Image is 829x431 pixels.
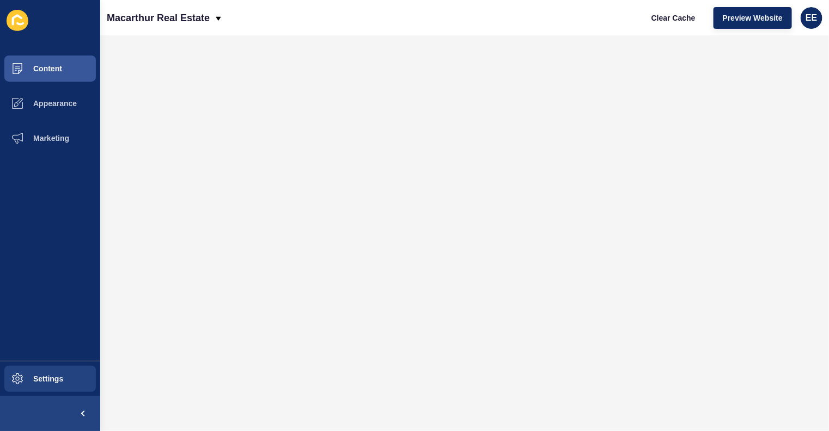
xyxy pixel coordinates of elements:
[642,7,705,29] button: Clear Cache
[723,13,783,23] span: Preview Website
[806,13,817,23] span: EE
[107,4,210,32] p: Macarthur Real Estate
[651,13,696,23] span: Clear Cache
[714,7,792,29] button: Preview Website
